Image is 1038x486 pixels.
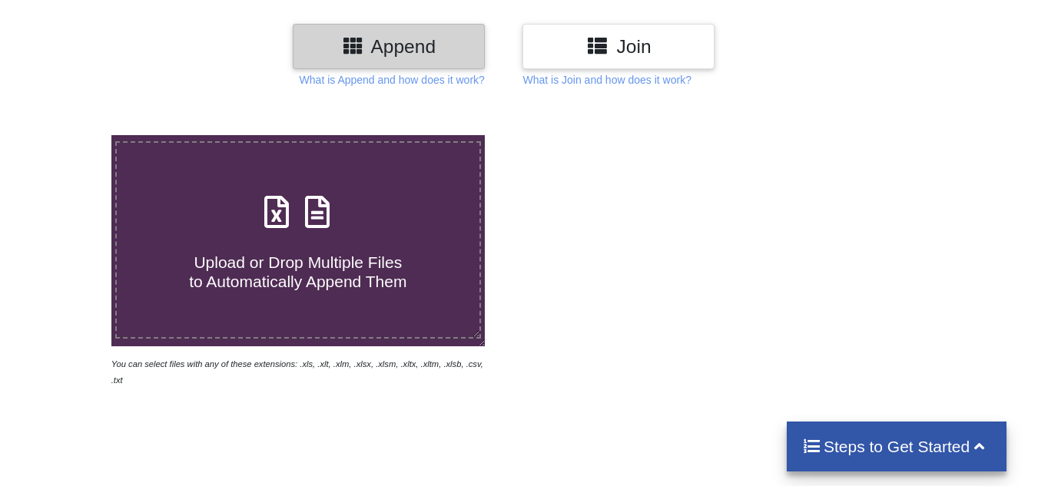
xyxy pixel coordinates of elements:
p: What is Join and how does it work? [522,72,691,88]
h3: Append [304,35,473,58]
h3: Join [534,35,703,58]
span: Upload or Drop Multiple Files to Automatically Append Them [189,253,406,290]
p: What is Append and how does it work? [300,72,485,88]
i: You can select files with any of these extensions: .xls, .xlt, .xlm, .xlsx, .xlsm, .xltx, .xltm, ... [111,359,483,385]
h4: Steps to Get Started [802,437,992,456]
